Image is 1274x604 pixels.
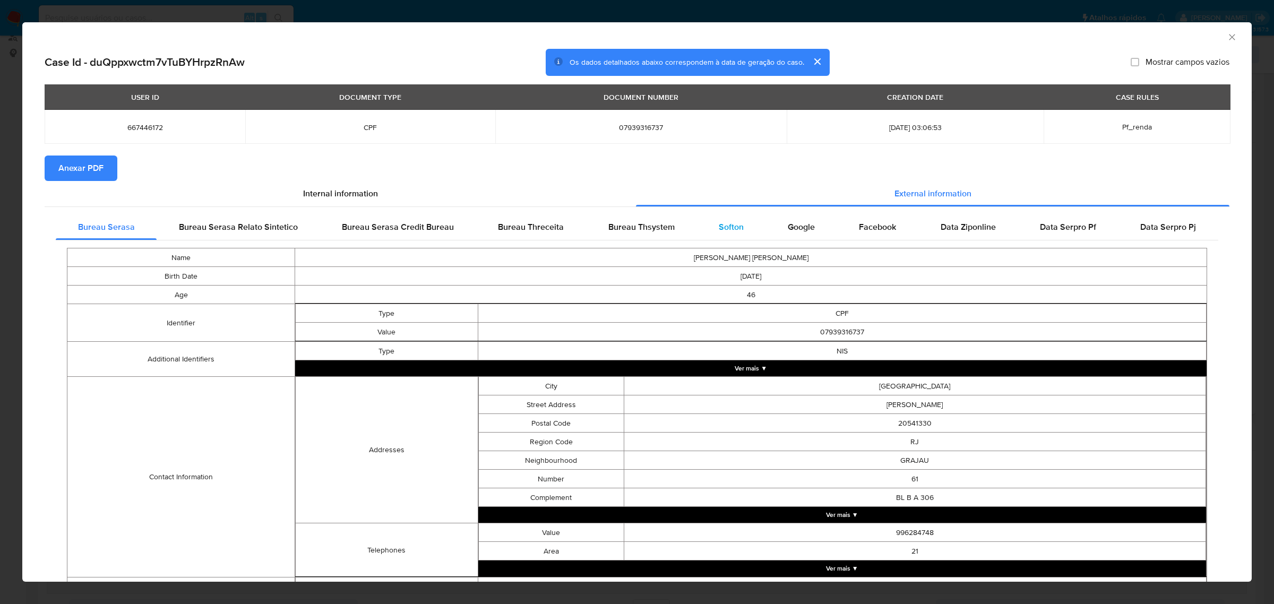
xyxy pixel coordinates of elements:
[478,433,624,451] td: Region Code
[67,304,295,342] td: Identifier
[1040,221,1096,233] span: Data Serpro Pf
[624,433,1206,451] td: RJ
[478,451,624,470] td: Neighbourhood
[1122,122,1152,132] span: Pf_renda
[67,342,295,377] td: Additional Identifiers
[478,542,624,560] td: Area
[624,523,1206,542] td: 996284748
[478,560,1207,576] button: Expand array
[333,88,408,106] div: DOCUMENT TYPE
[67,377,295,577] td: Contact Information
[478,470,624,488] td: Number
[478,395,624,414] td: Street Address
[478,577,1207,596] td: Mais de R$ 5.000,00 a R$ 6.000,00
[570,57,804,67] span: Os dados detalhados abaixo correspondem à data de geração do caso.
[56,214,1218,240] div: Detailed external info
[295,267,1207,286] td: [DATE]
[78,221,135,233] span: Bureau Serasa
[296,323,478,341] td: Value
[67,248,295,267] td: Name
[1140,221,1196,233] span: Data Serpro Pj
[894,187,971,200] span: External information
[941,221,996,233] span: Data Ziponline
[57,123,233,132] span: 667446172
[799,123,1031,132] span: [DATE] 03:06:53
[508,123,774,132] span: 07939316737
[296,577,478,596] td: Income
[296,377,478,523] td: Addresses
[478,488,624,507] td: Complement
[859,221,896,233] span: Facebook
[1146,57,1229,67] span: Mostrar campos vazios
[804,49,830,74] button: cerrar
[608,221,675,233] span: Bureau Thsystem
[295,248,1207,267] td: [PERSON_NAME] [PERSON_NAME]
[624,377,1206,395] td: [GEOGRAPHIC_DATA]
[296,342,478,360] td: Type
[1109,88,1165,106] div: CASE RULES
[296,304,478,323] td: Type
[67,286,295,304] td: Age
[719,221,744,233] span: Softon
[45,156,117,181] button: Anexar PDF
[125,88,166,106] div: USER ID
[624,470,1206,488] td: 61
[624,542,1206,560] td: 21
[45,181,1229,206] div: Detailed info
[624,395,1206,414] td: [PERSON_NAME]
[478,523,624,542] td: Value
[67,267,295,286] td: Birth Date
[22,22,1252,582] div: closure-recommendation-modal
[296,523,478,577] td: Telephones
[478,323,1207,341] td: 07939316737
[179,221,298,233] span: Bureau Serasa Relato Sintetico
[67,577,295,597] td: Financial Information
[478,342,1207,360] td: NIS
[597,88,685,106] div: DOCUMENT NUMBER
[1131,58,1139,66] input: Mostrar campos vazios
[478,377,624,395] td: City
[498,221,564,233] span: Bureau Threceita
[624,451,1206,470] td: GRAJAU
[258,123,483,132] span: CPF
[788,221,815,233] span: Google
[295,286,1207,304] td: 46
[295,360,1207,376] button: Expand array
[881,88,950,106] div: CREATION DATE
[303,187,378,200] span: Internal information
[1227,32,1236,41] button: Fechar a janela
[478,507,1207,523] button: Expand array
[45,55,245,69] h2: Case Id - duQppxwctm7vTuBYHrpzRnAw
[624,488,1206,507] td: BL B A 306
[58,157,104,180] span: Anexar PDF
[478,414,624,433] td: Postal Code
[342,221,454,233] span: Bureau Serasa Credit Bureau
[478,304,1207,323] td: CPF
[624,414,1206,433] td: 20541330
